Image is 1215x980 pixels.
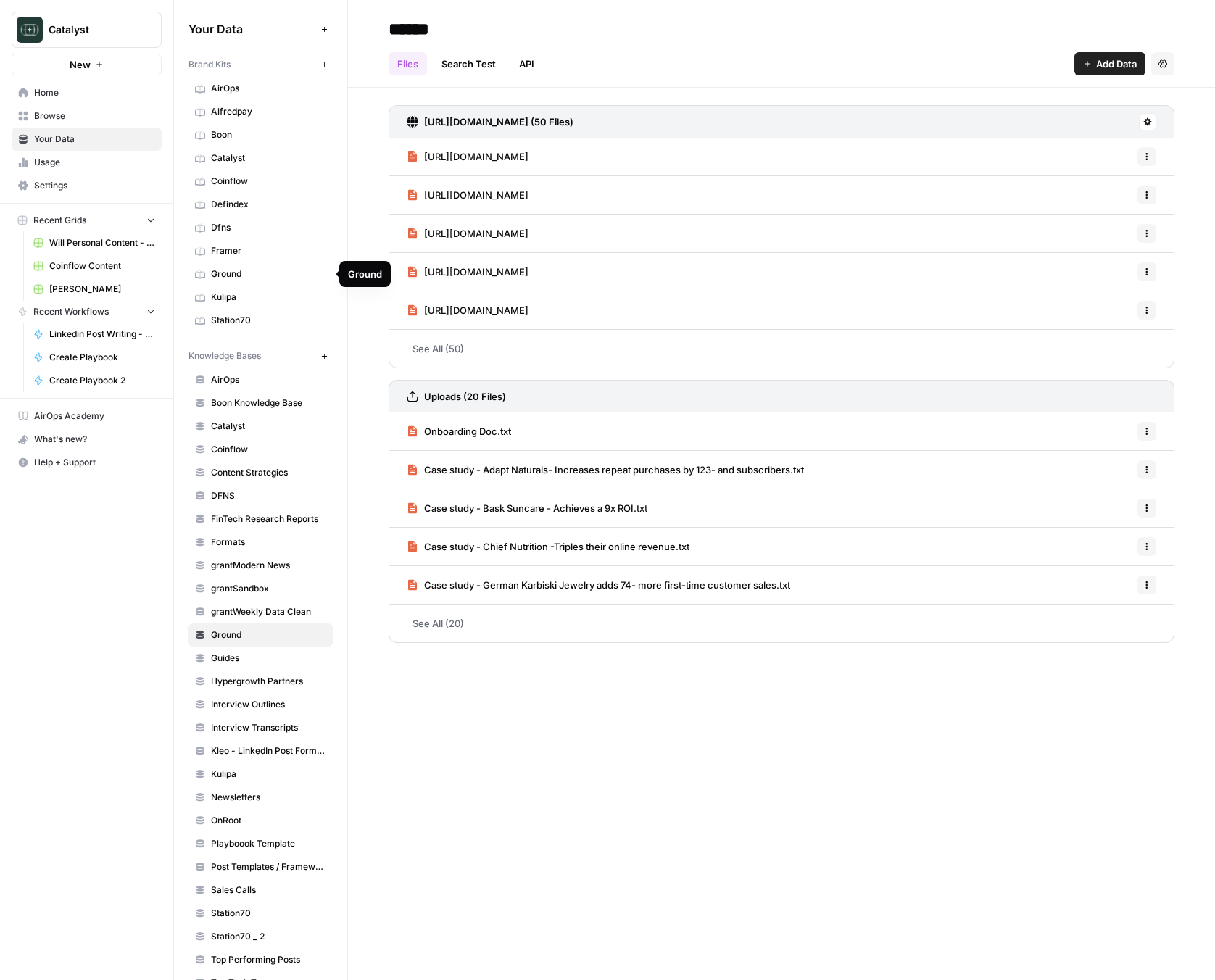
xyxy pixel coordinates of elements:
[389,605,1174,642] a: See All (20)
[49,283,155,296] span: [PERSON_NAME]
[211,582,326,595] span: grantSandbox
[211,512,326,526] span: FinTech Research Reports
[424,303,528,317] span: [URL][DOMAIN_NAME]
[407,106,573,138] a: [URL][DOMAIN_NAME] (50 Files)
[407,138,528,175] a: [URL][DOMAIN_NAME]
[188,554,333,577] a: grantModern News
[188,902,333,925] a: Station70
[211,698,326,711] span: Interview Outlines
[407,176,528,214] a: [URL][DOMAIN_NAME]
[188,507,333,531] a: FinTech Research Reports
[1074,52,1145,75] button: Add Data
[188,309,333,332] a: Station70
[407,489,647,527] a: Case study - Bask Suncare - Achieves a 9x ROI.txt
[211,82,326,95] span: AirOps
[424,539,689,554] span: Case study - Chief Nutrition -Triples their online revenue.txt
[188,855,333,879] a: Post Templates / Framework
[424,226,528,241] span: [URL][DOMAIN_NAME]
[211,605,326,618] span: grantWeekly Data Clean
[211,267,326,281] span: Ground
[424,578,790,592] span: Case study - German Karbiski Jewelry adds 74- more first-time customer sales.txt
[424,188,528,202] span: [URL][DOMAIN_NAME]
[211,953,326,966] span: Top Performing Posts
[188,58,231,71] span: Brand Kits
[49,22,136,37] span: Catalyst
[211,536,326,549] span: Formats
[424,115,573,129] h3: [URL][DOMAIN_NAME] (50 Files)
[188,693,333,716] a: Interview Outlines
[12,301,162,323] button: Recent Workflows
[188,484,333,507] a: DFNS
[188,600,333,623] a: grantWeekly Data Clean
[424,424,511,439] span: Onboarding Doc.txt
[424,462,804,477] span: Case study - Adapt Naturals- Increases repeat purchases by 123- and subscribers.txt
[1096,57,1137,71] span: Add Data
[188,20,315,38] span: Your Data
[49,351,155,364] span: Create Playbook
[211,489,326,502] span: DFNS
[424,149,528,164] span: [URL][DOMAIN_NAME]
[27,369,162,392] a: Create Playbook 2
[211,151,326,165] span: Catalyst
[34,86,155,99] span: Home
[188,286,333,309] a: Kulipa
[188,739,333,763] a: Kleo - LinkedIn Post Formats
[188,786,333,809] a: Newsletters
[34,410,155,423] span: AirOps Academy
[27,231,162,254] a: Will Personal Content - [DATE]
[389,52,427,75] a: Files
[407,528,689,565] a: Case study - Chief Nutrition -Triples their online revenue.txt
[211,652,326,665] span: Guides
[211,466,326,479] span: Content Strategies
[211,814,326,827] span: OnRoot
[211,791,326,804] span: Newsletters
[211,105,326,118] span: Alfredpay
[211,559,326,572] span: grantModern News
[211,930,326,943] span: Station70 _ 2
[188,170,333,193] a: Coinflow
[27,278,162,301] a: [PERSON_NAME]
[12,428,162,451] button: What's new?
[188,531,333,554] a: Formats
[510,52,543,75] a: API
[211,768,326,781] span: Kulipa
[49,236,155,249] span: Will Personal Content - [DATE]
[433,52,505,75] a: Search Test
[211,221,326,234] span: Dfns
[211,907,326,920] span: Station70
[12,104,162,128] a: Browse
[211,628,326,641] span: Ground
[211,721,326,734] span: Interview Transcripts
[34,179,155,192] span: Settings
[12,209,162,231] button: Recent Grids
[188,100,333,123] a: Alfredpay
[188,146,333,170] a: Catalyst
[49,259,155,273] span: Coinflow Content
[34,109,155,122] span: Browse
[211,860,326,873] span: Post Templates / Framework
[17,17,43,43] img: Catalyst Logo
[12,174,162,197] a: Settings
[27,254,162,278] a: Coinflow Content
[188,349,261,362] span: Knowledge Bases
[12,451,162,474] button: Help + Support
[12,404,162,428] a: AirOps Academy
[188,123,333,146] a: Boon
[188,670,333,693] a: Hypergrowth Partners
[27,323,162,346] a: Linkedin Post Writing - [DATE]
[34,133,155,146] span: Your Data
[211,396,326,410] span: Boon Knowledge Base
[188,239,333,262] a: Framer
[27,346,162,369] a: Create Playbook
[188,763,333,786] a: Kulipa
[188,391,333,415] a: Boon Knowledge Base
[407,412,511,450] a: Onboarding Doc.txt
[33,214,86,227] span: Recent Grids
[211,128,326,141] span: Boon
[12,81,162,104] a: Home
[211,420,326,433] span: Catalyst
[424,265,528,279] span: [URL][DOMAIN_NAME]
[188,438,333,461] a: Coinflow
[211,675,326,688] span: Hypergrowth Partners
[188,461,333,484] a: Content Strategies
